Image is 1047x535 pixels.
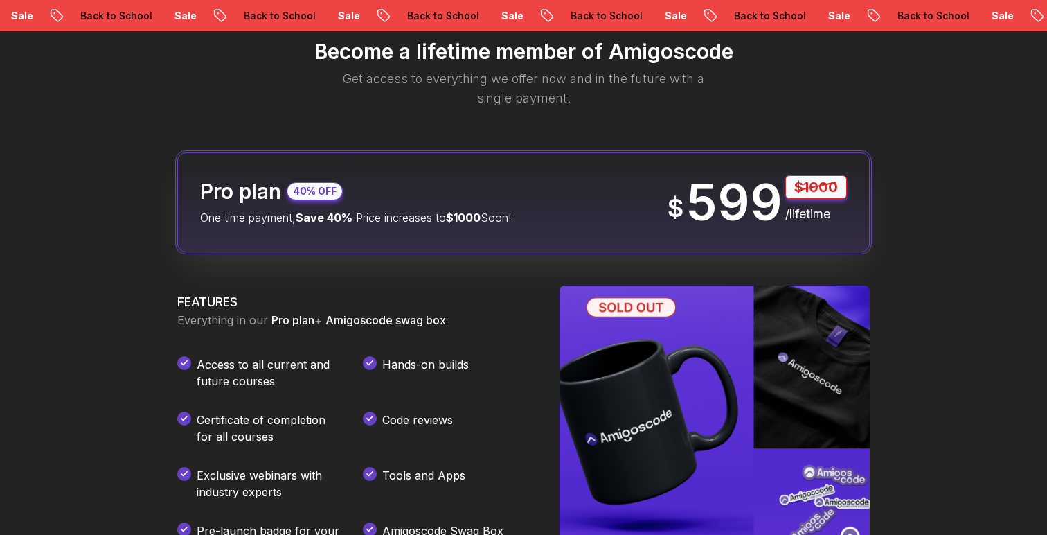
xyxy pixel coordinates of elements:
span: Save 40% [296,211,352,225]
p: Sale [850,9,894,23]
p: Sale [33,9,77,23]
p: Sale [359,9,404,23]
p: Tools and Apps [382,467,465,500]
p: Back to School [265,9,359,23]
p: Back to School [919,9,1013,23]
p: $1000 [785,175,847,199]
p: Sale [686,9,731,23]
p: 40% OFF [293,184,337,198]
p: Back to School [592,9,686,23]
p: Back to School [429,9,523,23]
p: Certificate of completion for all courses [197,412,341,445]
p: Exclusive webinars with industry experts [197,467,341,500]
p: Sale [523,9,567,23]
span: Amigoscode swag box [325,313,446,327]
h3: FEATURES [177,292,526,312]
p: One time payment, Price increases to Soon! [200,209,511,226]
span: Pro plan [271,313,314,327]
p: Hands-on builds [382,356,469,389]
p: Code reviews [382,412,453,445]
p: 599 [686,177,782,227]
p: Access to all current and future courses [197,356,341,389]
span: $ [668,194,683,222]
h2: Become a lifetime member of Amigoscode [108,39,939,64]
p: Back to School [755,9,850,23]
p: /lifetime [785,204,847,224]
p: Sale [196,9,240,23]
p: Everything in our + [177,312,526,328]
p: Get access to everything we offer now and in the future with a single payment. [324,69,723,108]
p: Back to School [102,9,196,23]
h2: Pro plan [200,179,281,204]
span: $1000 [446,211,481,225]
